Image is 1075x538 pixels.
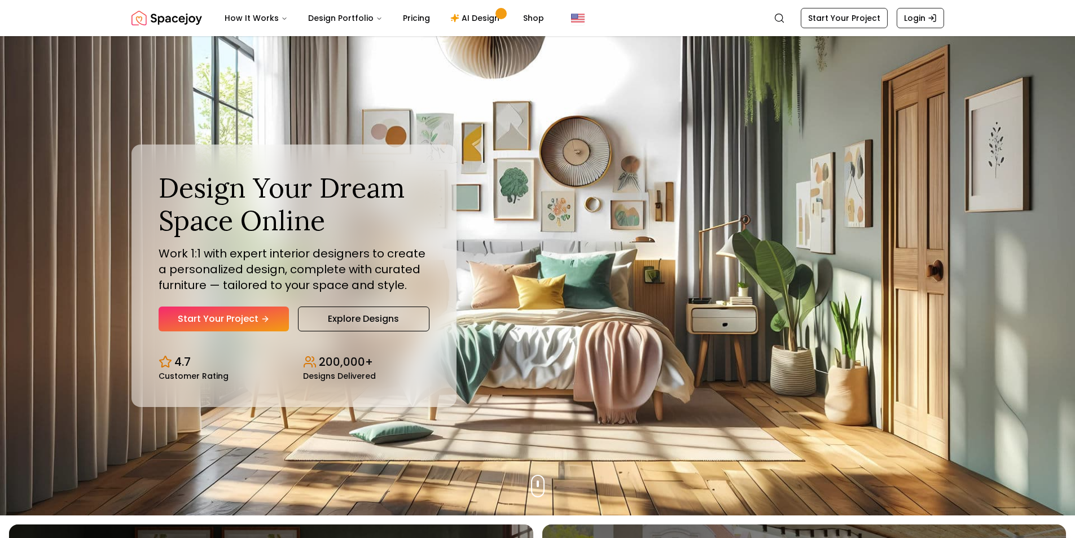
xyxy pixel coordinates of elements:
a: AI Design [441,7,512,29]
a: Start Your Project [801,8,888,28]
div: Design stats [159,345,429,380]
a: Shop [514,7,553,29]
small: Designs Delivered [303,372,376,380]
p: 200,000+ [319,354,373,370]
p: 4.7 [174,354,191,370]
a: Spacejoy [131,7,202,29]
nav: Main [216,7,553,29]
img: United States [571,11,585,25]
img: Spacejoy Logo [131,7,202,29]
p: Work 1:1 with expert interior designers to create a personalized design, complete with curated fu... [159,246,429,293]
button: How It Works [216,7,297,29]
a: Start Your Project [159,307,289,331]
a: Login [897,8,944,28]
small: Customer Rating [159,372,229,380]
h1: Design Your Dream Space Online [159,172,429,237]
a: Pricing [394,7,439,29]
button: Design Portfolio [299,7,392,29]
a: Explore Designs [298,307,429,331]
